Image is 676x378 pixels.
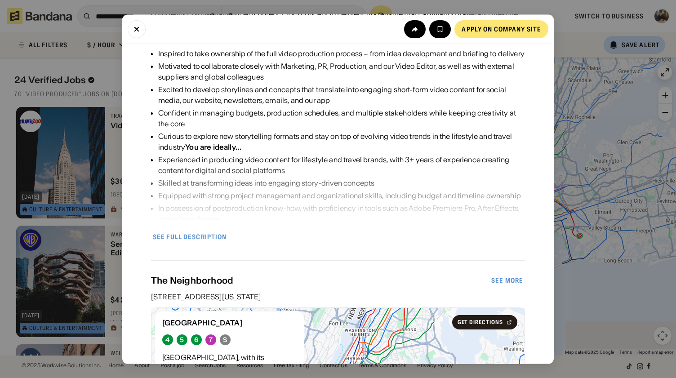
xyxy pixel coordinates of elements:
[223,336,227,344] div: S
[162,319,297,327] div: [GEOGRAPHIC_DATA]
[185,142,241,151] div: You are ideally…
[158,190,525,201] div: Equipped with strong project management and organizational skills, including budget and timeline ...
[158,154,525,176] div: Experienced in producing video content for lifestyle and travel brands, with 3+ years of experien...
[491,277,523,284] div: See more
[128,20,146,38] button: Close
[458,320,503,325] div: Get Directions
[194,336,198,344] div: 6
[158,48,525,59] div: Inspired to take ownership of the full video production process – from idea development and brief...
[462,26,541,32] div: Apply on company site
[158,107,525,129] div: Confident in managing budgets, production schedules, and multiple stakeholders while keeping crea...
[151,275,489,286] div: The Neighborhood
[153,234,227,240] div: See full description
[158,131,525,152] div: Curious to explore new storytelling formats and stay on top of evolving video trends in the lifes...
[180,336,184,344] div: 5
[158,84,525,106] div: Excited to develop storylines and concepts that translate into engaging short-form video content ...
[209,336,213,344] div: 7
[158,178,525,188] div: Skilled at transforming ideas into engaging story-driven concepts
[151,293,525,300] div: [STREET_ADDRESS][US_STATE]
[158,61,525,82] div: Motivated to collaborate closely with Marketing, PR, Production, and our Video Editor, as well as...
[165,336,170,344] div: 4
[158,203,525,224] div: In possession of postproduction know-how, with proficiency in tools such as Adobe Premiere Pro, A...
